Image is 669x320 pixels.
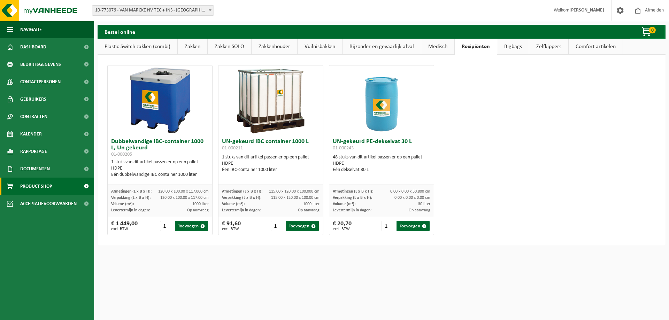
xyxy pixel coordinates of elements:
div: € 1 449,00 [111,221,138,231]
button: Toevoegen [286,221,319,231]
a: Zelfkippers [529,39,568,55]
span: Op aanvraag [409,208,430,212]
span: Afmetingen (L x B x H): [222,189,262,194]
img: 01-000243 [347,65,416,135]
span: Op aanvraag [187,208,209,212]
input: 1 [382,221,396,231]
span: Volume (m³): [333,202,355,206]
span: Kalender [20,125,42,143]
span: Bedrijfsgegevens [20,56,61,73]
span: Levertermijn in dagen: [222,208,261,212]
button: Toevoegen [397,221,430,231]
div: Één dekselvat 30 L [333,167,430,173]
span: 01-000211 [222,146,243,151]
span: excl. BTW [333,227,352,231]
a: Bigbags [497,39,529,55]
a: Medisch [421,39,454,55]
a: Bijzonder en gevaarlijk afval [343,39,421,55]
div: 1 stuks van dit artikel passen er op een pallet [222,154,320,173]
span: Navigatie [20,21,42,38]
span: Volume (m³): [222,202,245,206]
a: Comfort artikelen [569,39,623,55]
span: excl. BTW [222,227,241,231]
span: 30 liter [418,202,430,206]
span: 0.00 x 0.00 x 0.00 cm [394,196,430,200]
span: 120.00 x 100.00 x 117.000 cm [158,189,209,194]
a: Zakkenhouder [252,39,297,55]
input: 1 [271,221,285,231]
div: Één IBC-container 1000 liter [222,167,320,173]
span: 1000 liter [192,202,209,206]
strong: [PERSON_NAME] [569,8,604,13]
div: 1 stuks van dit artikel passen er op een pallet [111,159,209,178]
span: Dashboard [20,38,46,56]
img: 01-000211 [236,65,306,135]
h2: Bestel online [98,25,142,38]
span: 01-000205 [111,152,132,157]
a: Zakken [178,39,207,55]
span: 0.00 x 0.00 x 50.800 cm [390,189,430,194]
span: Contactpersonen [20,73,61,91]
a: Zakken SOLO [208,39,251,55]
img: 01-000205 [125,65,195,135]
span: 120.00 x 100.00 x 117.00 cm [160,196,209,200]
span: 115.00 x 120.00 x 100.000 cm [269,189,320,194]
span: 0 [649,27,656,33]
div: HDPE [333,161,430,167]
span: Rapportage [20,143,47,160]
span: 115.00 x 120.00 x 100.00 cm [271,196,320,200]
div: Één dubbelwandige IBC container 1000 liter [111,172,209,178]
span: 01-000243 [333,146,354,151]
span: Afmetingen (L x B x H): [111,189,152,194]
a: Recipiënten [455,39,497,55]
span: Product Shop [20,178,52,195]
h3: UN-gekeurd PE-dekselvat 30 L [333,139,430,153]
button: 0 [630,25,665,39]
a: Vuilnisbakken [298,39,342,55]
a: Plastic Switch zakken (combi) [98,39,177,55]
div: 48 stuks van dit artikel passen er op een pallet [333,154,430,173]
span: 10-773076 - VAN MARCKE NV TEC + INS - LIÈGE [92,5,214,16]
span: Acceptatievoorwaarden [20,195,77,212]
span: Levertermijn in dagen: [333,208,371,212]
span: Afmetingen (L x B x H): [333,189,373,194]
span: 10-773076 - VAN MARCKE NV TEC + INS - LIÈGE [92,6,214,15]
span: Verpakking (L x B x H): [333,196,372,200]
div: € 20,70 [333,221,352,231]
span: excl. BTW [111,227,138,231]
span: Documenten [20,160,50,178]
div: € 91,60 [222,221,241,231]
h3: Dubbelwandige IBC-container 1000 L, Un gekeurd [111,139,209,157]
span: Verpakking (L x B x H): [222,196,261,200]
span: Gebruikers [20,91,46,108]
div: HDPE [222,161,320,167]
div: HDPE [111,165,209,172]
span: Verpakking (L x B x H): [111,196,151,200]
h3: UN-gekeurd IBC container 1000 L [222,139,320,153]
span: Volume (m³): [111,202,134,206]
input: 1 [160,221,174,231]
span: 1000 liter [303,202,320,206]
span: Op aanvraag [298,208,320,212]
button: Toevoegen [175,221,208,231]
span: Contracten [20,108,47,125]
span: Levertermijn in dagen: [111,208,150,212]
